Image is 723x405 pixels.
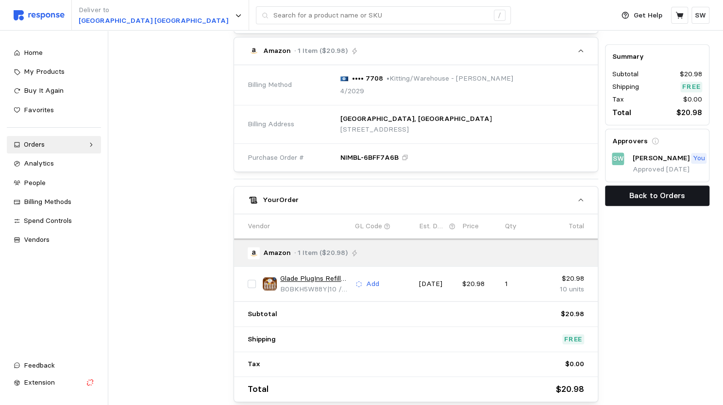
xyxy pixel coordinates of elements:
[248,221,270,232] p: Vendor
[234,186,598,214] button: YourOrder
[462,279,498,289] p: $20.98
[682,82,701,92] p: Free
[7,357,101,374] button: Feedback
[294,248,348,258] p: · 1 Item ($20.98)
[24,86,64,95] span: Buy It Again
[683,94,702,105] p: $0.00
[629,189,685,202] p: Back to Orders
[633,153,689,164] p: [PERSON_NAME]
[273,7,488,24] input: Search for a product name or SKU
[248,359,260,370] p: Tax
[7,63,101,81] a: My Products
[612,94,624,105] p: Tax
[605,186,709,206] button: Back to Orders
[7,136,101,153] a: Orders
[366,279,379,289] p: Add
[24,378,55,387] span: Extension
[7,155,101,172] a: Analytics
[24,361,55,370] span: Feedback
[280,285,327,293] span: B0BKH5W88Y
[294,46,348,56] p: · 1 Item ($20.98)
[7,101,101,119] a: Favorites
[248,309,277,320] p: Subtotal
[7,44,101,62] a: Home
[612,106,631,118] p: Total
[612,82,639,92] p: Shipping
[340,124,491,135] p: [STREET_ADDRESS]
[24,67,65,76] span: My Products
[7,193,101,211] a: Billing Methods
[24,216,72,225] span: Spend Controls
[263,248,291,258] p: Amazon
[355,221,382,232] p: GL Code
[280,273,348,284] a: Glade PlugIns Refills Air Freshener, Scented and Essential Oils for Home and Bathroom, Cashmere [...
[24,178,46,187] span: People
[234,214,598,402] div: YourOrder
[505,221,517,232] p: Qty
[248,80,292,90] span: Billing Method
[616,6,668,25] button: Get Help
[263,195,299,205] h5: Your Order
[564,334,583,345] p: Free
[14,10,65,20] img: svg%3e
[419,221,447,232] p: Est. Delivery
[355,278,380,290] button: Add
[561,309,584,320] p: $20.98
[419,279,455,289] p: [DATE]
[676,106,702,118] p: $20.98
[612,136,648,146] h5: Approvers
[248,334,276,345] p: Shipping
[7,174,101,192] a: People
[79,16,228,26] p: [GEOGRAPHIC_DATA] [GEOGRAPHIC_DATA]
[234,37,598,65] button: Amazon· 1 Item ($20.98)
[340,76,349,82] img: svg%3e
[7,82,101,100] a: Buy It Again
[693,153,705,164] p: You
[248,119,294,130] span: Billing Address
[24,159,54,168] span: Analytics
[24,235,50,244] span: Vendors
[387,73,513,84] p: • Kitting/Warehouse - [PERSON_NAME]
[569,221,584,232] p: Total
[352,73,383,84] p: •••• 7708
[556,382,584,396] p: $20.98
[612,51,702,62] h5: Summary
[24,139,84,150] div: Orders
[340,152,398,163] p: NIMBL-6BFF7A6B
[248,382,269,396] p: Total
[340,114,491,124] p: [GEOGRAPHIC_DATA], [GEOGRAPHIC_DATA]
[505,279,541,289] p: 1
[263,46,291,56] p: Amazon
[234,65,598,171] div: Amazon· 1 Item ($20.98)
[24,48,43,57] span: Home
[462,221,479,232] p: Price
[79,5,228,16] p: Deliver to
[263,277,277,291] img: 81ykd9GsVrL._AC_SX466_.jpg
[548,273,584,284] p: $20.98
[24,197,71,206] span: Billing Methods
[691,7,709,24] button: SW
[634,10,662,21] p: Get Help
[7,212,101,230] a: Spend Controls
[680,69,702,80] p: $20.98
[565,359,584,370] p: $0.00
[340,86,364,97] p: 4/2029
[612,153,623,164] p: SW
[248,152,304,163] span: Purchase Order #
[24,105,54,114] span: Favorites
[633,164,702,175] p: Approved [DATE]
[494,10,505,21] div: /
[7,374,101,391] button: Extension
[612,69,639,80] p: Subtotal
[7,231,101,249] a: Vendors
[548,284,584,295] p: 10 units
[695,10,706,21] p: SW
